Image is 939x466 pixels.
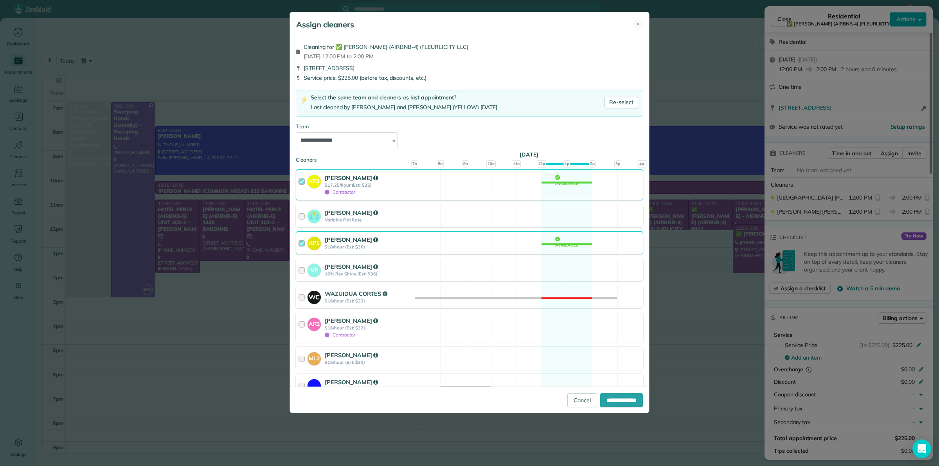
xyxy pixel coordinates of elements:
[296,64,643,72] div: [STREET_ADDRESS]
[325,360,412,365] strong: $15/hour (Est: $30)
[912,439,931,458] div: Open Intercom Messenger
[636,20,640,28] span: ✕
[325,244,412,250] strong: $18/hour (Est: $36)
[296,123,643,131] div: Team
[304,52,468,60] span: [DATE] 12:00 PM to 2:00 PM
[604,97,638,108] a: Re-select
[308,264,321,275] strong: VF
[325,263,378,270] strong: [PERSON_NAME]
[325,236,378,243] strong: [PERSON_NAME]
[311,103,497,112] div: Last cleaned by [PERSON_NAME] and [PERSON_NAME] (YELLOW) [DATE]
[308,175,321,185] strong: KP3
[325,351,378,359] strong: [PERSON_NAME]
[308,352,321,363] strong: ML2
[325,189,355,195] span: Contractor
[296,19,354,30] h5: Assign cleaners
[325,317,378,324] strong: [PERSON_NAME]
[296,156,643,158] div: Cleaners
[325,325,412,331] strong: $16/hour (Est: $32)
[301,96,308,104] img: lightning-bolt-icon-94e5364df696ac2de96d3a42b8a9ff6ba979493684c50e6bbbcda72601fa0d29.png
[325,290,387,297] strong: WAZUIDUA CORTES
[325,217,412,223] strong: Variable Flat Rate
[567,393,597,407] a: Cancel
[325,174,378,182] strong: [PERSON_NAME]
[325,378,378,386] strong: [PERSON_NAME]
[325,182,412,188] strong: $17.25/hour (Est: $35)
[325,209,378,216] strong: [PERSON_NAME]
[308,318,321,328] strong: AR2
[325,332,355,338] span: Contractor
[308,237,321,247] strong: KP1
[325,298,412,304] strong: $16/hour (Est: $32)
[304,43,468,51] span: Cleaning for ✅ [PERSON_NAME] (AIRBNB-4) (FLEURLICITY LLC)
[325,271,412,277] strong: 16% Rev Share (Est: $36)
[311,94,497,102] div: Select the same team and cleaners as last appointment?
[296,74,643,82] div: Service price: $225.00 (before tax, discounts, etc.)
[308,291,321,302] strong: WC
